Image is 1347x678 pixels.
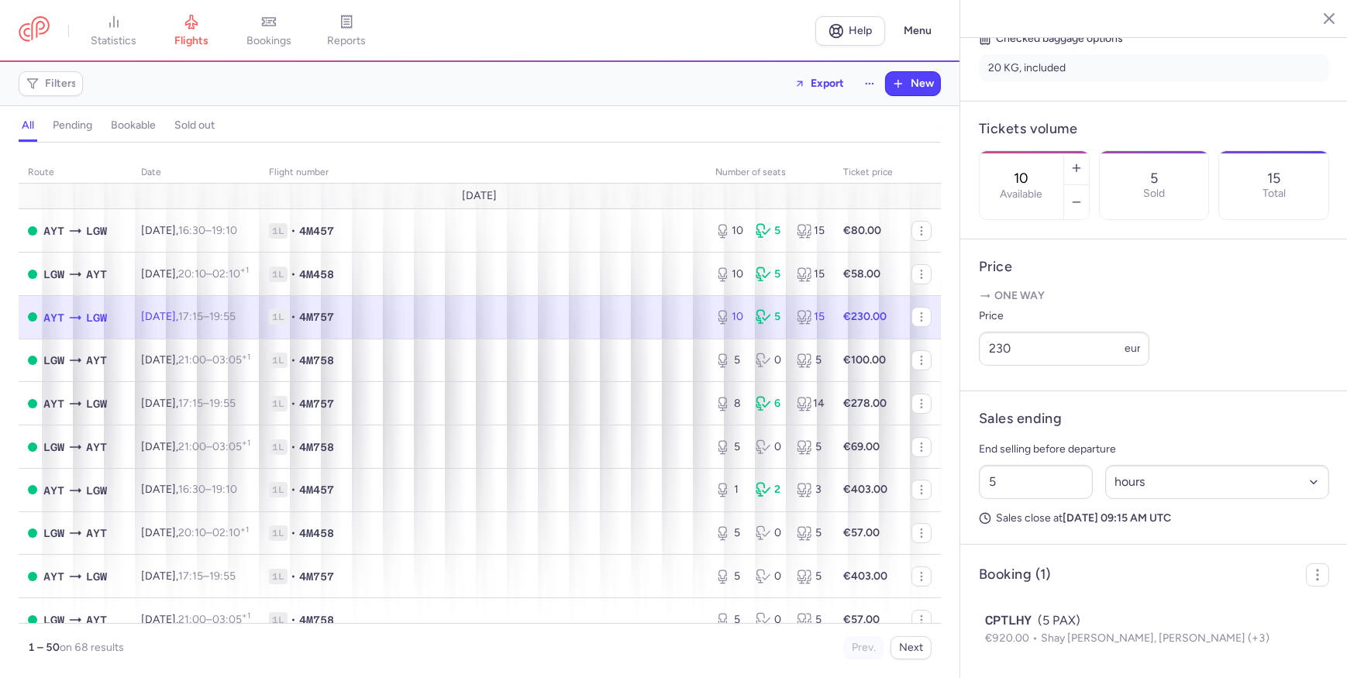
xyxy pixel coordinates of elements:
[111,119,156,133] h4: bookable
[43,525,64,542] span: LGW
[141,440,250,453] span: [DATE],
[756,267,784,282] div: 5
[715,525,743,541] div: 5
[843,440,880,453] strong: €69.00
[178,353,206,367] time: 21:00
[327,34,366,48] span: reports
[178,397,236,410] span: –
[1150,170,1158,186] p: 5
[843,570,887,583] strong: €403.00
[843,224,881,237] strong: €80.00
[797,569,825,584] div: 5
[212,613,250,626] time: 03:05
[1143,188,1165,200] p: Sold
[308,14,385,48] a: reports
[86,611,107,628] span: AYT
[299,309,334,325] span: 4M757
[19,16,50,45] a: CitizenPlane red outlined logo
[1000,188,1042,201] label: Available
[299,439,334,455] span: 4M758
[269,612,288,628] span: 1L
[1125,342,1141,355] span: eur
[1267,170,1280,186] p: 15
[291,309,296,325] span: •
[178,267,206,280] time: 20:10
[269,396,288,411] span: 1L
[715,439,743,455] div: 5
[86,266,107,283] span: AYT
[797,525,825,541] div: 5
[174,34,208,48] span: flights
[132,161,260,184] th: date
[269,482,288,497] span: 1L
[797,309,825,325] div: 15
[246,34,291,48] span: bookings
[843,397,887,410] strong: €278.00
[75,14,153,48] a: statistics
[212,267,249,280] time: 02:10
[843,310,887,323] strong: €230.00
[299,525,334,541] span: 4M458
[141,353,250,367] span: [DATE],
[269,223,288,239] span: 1L
[894,16,941,46] button: Menu
[299,223,334,239] span: 4M457
[43,482,64,499] span: AYT
[141,570,236,583] span: [DATE],
[141,526,249,539] span: [DATE],
[291,353,296,368] span: •
[212,526,249,539] time: 02:10
[1263,188,1286,200] p: Total
[979,511,1329,525] p: Sales close at
[756,396,784,411] div: 6
[269,267,288,282] span: 1L
[979,332,1149,366] input: ---
[178,310,236,323] span: –
[797,353,825,368] div: 5
[141,224,237,237] span: [DATE],
[797,267,825,282] div: 15
[756,223,784,239] div: 5
[715,612,743,628] div: 5
[291,267,296,282] span: •
[212,440,250,453] time: 03:05
[843,353,886,367] strong: €100.00
[797,396,825,411] div: 14
[178,483,205,496] time: 16:30
[86,482,107,499] span: LGW
[178,267,249,280] span: –
[299,482,334,497] span: 4M457
[209,310,236,323] time: 19:55
[178,310,203,323] time: 17:15
[178,570,203,583] time: 17:15
[463,190,498,202] span: [DATE]
[86,352,107,369] span: AYT
[843,483,887,496] strong: €403.00
[886,72,940,95] button: New
[979,54,1329,82] li: 20 KG, included
[43,568,64,585] span: AYT
[209,570,236,583] time: 19:55
[174,119,215,133] h4: sold out
[784,71,854,96] button: Export
[209,397,236,410] time: 19:55
[715,396,743,411] div: 8
[979,258,1329,276] h4: Price
[178,613,206,626] time: 21:00
[715,223,743,239] div: 10
[715,569,743,584] div: 5
[756,482,784,497] div: 2
[141,310,236,323] span: [DATE],
[979,307,1149,325] label: Price
[86,525,107,542] span: AYT
[291,396,296,411] span: •
[985,632,1041,645] span: €920.00
[212,353,250,367] time: 03:05
[979,29,1329,48] h5: Checked baggage options
[260,161,706,184] th: Flight number
[756,612,784,628] div: 0
[43,309,64,326] span: AYT
[240,265,249,275] sup: +1
[849,25,873,36] span: Help
[269,439,288,455] span: 1L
